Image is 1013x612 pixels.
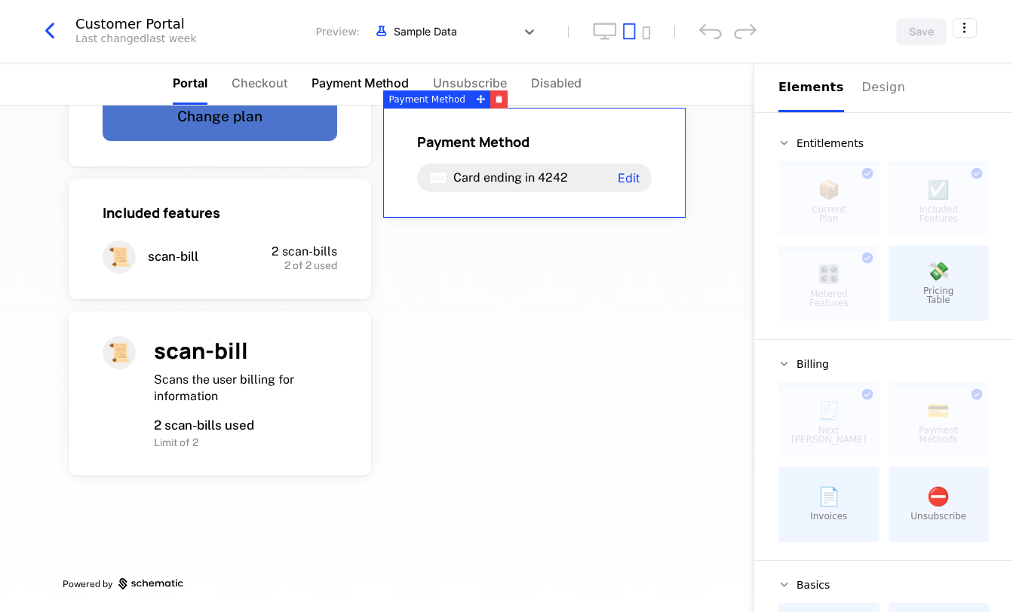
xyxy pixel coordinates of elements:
[593,23,617,40] button: desktop
[797,580,830,590] span: Basics
[154,436,198,448] span: Limit of 2
[618,172,640,184] span: Edit
[148,248,198,265] span: scan-bill
[797,138,864,148] span: Entitlements
[896,18,947,45] button: Save
[103,203,220,222] span: Included features
[173,74,207,92] span: Portal
[927,262,950,280] span: 💸
[862,78,910,96] div: Design
[699,23,722,39] div: undo
[910,512,966,521] span: Unsubscribe
[642,26,650,40] button: mobile
[797,359,829,369] span: Billing
[417,133,530,151] span: Payment Method
[75,17,197,31] div: Customer Portal
[154,372,294,403] span: Scans the user billing for information
[284,260,337,271] span: 2 of 2 used
[316,24,360,39] span: Preview:
[810,512,847,521] span: Invoices
[734,23,757,39] div: redo
[103,336,136,369] span: 📜
[923,286,953,304] span: Pricing Table
[953,18,977,38] button: Select action
[818,488,840,506] span: 📄
[103,93,337,141] button: Change plan
[75,31,197,46] div: Last changed last week
[623,23,636,40] button: tablet
[272,244,337,259] span: 2 scan-bills
[154,418,254,433] span: 2 scan-bills used
[103,240,136,274] span: 📜
[453,170,535,185] span: Card ending in
[531,74,582,92] span: Disabled
[778,63,989,112] div: Choose Sub Page
[312,74,409,92] span: Payment Method
[778,78,844,96] div: Elements
[429,169,447,187] i: visa
[538,170,568,185] span: 4242
[63,578,112,590] span: Powered by
[927,488,950,506] span: ⛔️
[232,74,287,92] span: Checkout
[63,578,692,590] a: Powered by
[154,335,248,366] span: scan-bill
[383,90,471,109] div: Payment Method
[433,74,507,92] span: Unsubscribe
